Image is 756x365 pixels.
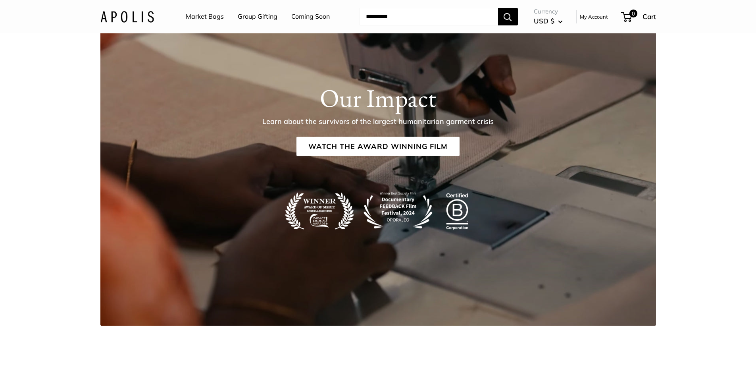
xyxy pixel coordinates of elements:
span: Cart [643,12,656,21]
p: Learn about the survivors of the largest humanitarian garment crisis [262,116,494,127]
button: Search [498,8,518,25]
a: My Account [580,12,608,21]
button: USD $ [534,15,563,27]
a: 0 Cart [622,10,656,23]
a: Market Bags [186,11,224,23]
span: Currency [534,6,563,17]
input: Search... [360,8,498,25]
a: Coming Soon [291,11,330,23]
img: Apolis [100,11,154,22]
a: Group Gifting [238,11,277,23]
span: 0 [629,10,637,17]
span: USD $ [534,17,554,25]
h1: Our Impact [320,83,436,113]
a: Watch the Award Winning Film [296,137,460,156]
